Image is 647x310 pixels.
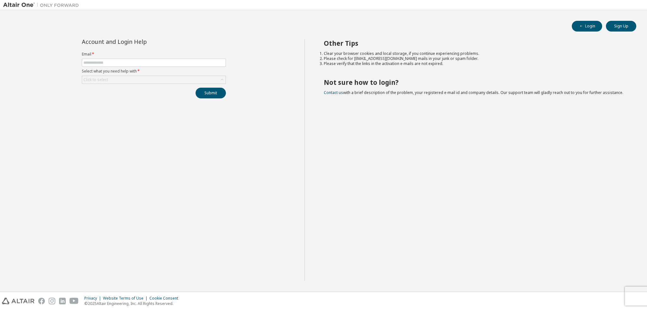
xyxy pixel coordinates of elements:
[324,90,623,95] span: with a brief description of the problem, your registered e-mail id and company details. Our suppo...
[82,52,226,57] label: Email
[84,301,182,306] p: © 2025 Altair Engineering, Inc. All Rights Reserved.
[324,51,625,56] li: Clear your browser cookies and local storage, if you continue experiencing problems.
[606,21,636,32] button: Sign Up
[149,296,182,301] div: Cookie Consent
[103,296,149,301] div: Website Terms of Use
[324,39,625,47] h2: Other Tips
[84,296,103,301] div: Privacy
[82,69,226,74] label: Select what you need help with
[3,2,82,8] img: Altair One
[324,78,625,86] h2: Not sure how to login?
[59,298,66,304] img: linkedin.svg
[196,88,226,98] button: Submit
[82,39,197,44] div: Account and Login Help
[2,298,34,304] img: altair_logo.svg
[70,298,79,304] img: youtube.svg
[324,56,625,61] li: Please check for [EMAIL_ADDRESS][DOMAIN_NAME] mails in your junk or spam folder.
[83,77,108,82] div: Click to select
[82,76,226,84] div: Click to select
[324,61,625,66] li: Please verify that the links in the activation e-mails are not expired.
[324,90,343,95] a: Contact us
[38,298,45,304] img: facebook.svg
[572,21,602,32] button: Login
[49,298,55,304] img: instagram.svg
